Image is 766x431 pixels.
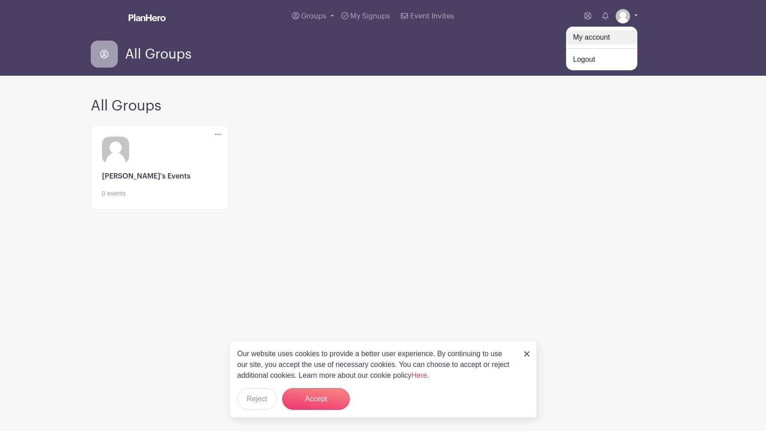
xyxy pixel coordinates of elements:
img: close_button-5f87c8562297e5c2d7936805f587ecaba9071eb48480494691a3f1689db116b3.svg [524,351,529,357]
span: All Groups [125,47,191,62]
a: Here [412,371,427,379]
img: logo_white-6c42ec7e38ccf1d336a20a19083b03d10ae64f83f12c07503d8b9e83406b4c7d.svg [129,14,166,21]
a: My account [566,30,637,45]
p: Our website uses cookies to provide a better user experience. By continuing to use our site, you ... [237,348,515,381]
a: Logout [566,52,637,67]
img: default-ce2991bfa6775e67f084385cd625a349d9dcbb7a52a09fb2fda1e96e2d18dcdb.png [616,9,630,23]
span: Event Invites [410,13,454,20]
h2: All Groups [91,97,676,115]
span: My Signups [350,13,390,20]
span: Groups [301,13,326,20]
button: Reject [237,388,277,410]
div: Groups [566,26,638,71]
button: Accept [282,388,350,410]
